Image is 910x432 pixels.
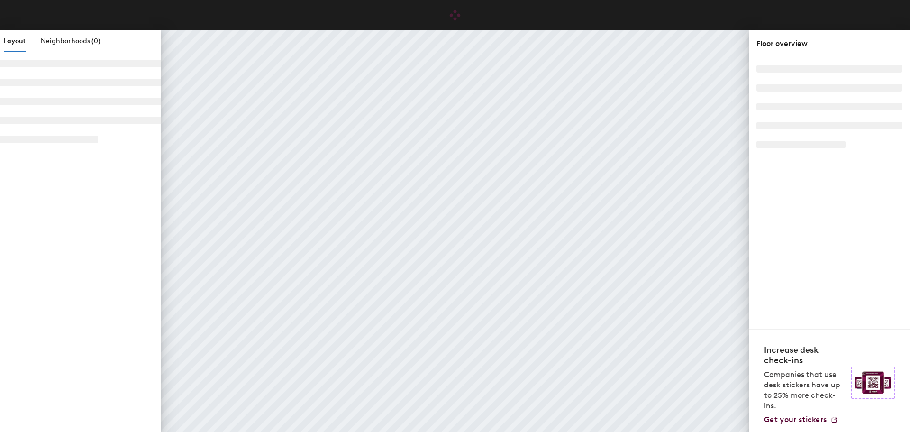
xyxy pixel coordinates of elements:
a: Get your stickers [764,415,838,424]
span: Get your stickers [764,415,827,424]
p: Companies that use desk stickers have up to 25% more check-ins. [764,369,846,411]
span: Layout [4,37,26,45]
h4: Increase desk check-ins [764,345,846,366]
img: Sticker logo [851,367,895,399]
span: Neighborhoods (0) [41,37,100,45]
div: Floor overview [756,38,902,49]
